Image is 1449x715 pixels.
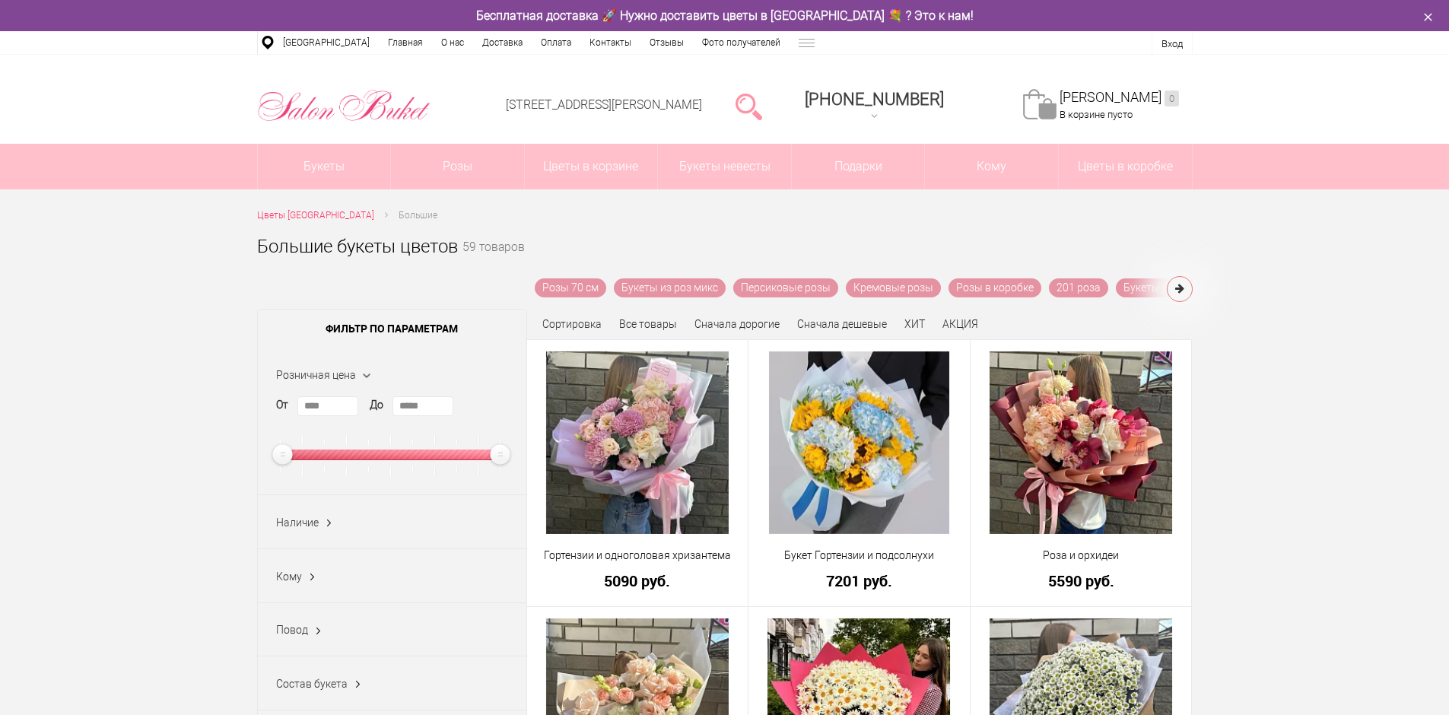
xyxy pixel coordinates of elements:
a: Отзывы [640,31,693,54]
a: Кремовые розы [846,278,941,297]
a: Сначала дорогие [694,318,780,330]
span: Цветы [GEOGRAPHIC_DATA] [257,210,374,221]
label: До [370,397,383,413]
span: Наличие [276,516,319,529]
a: Контакты [580,31,640,54]
ins: 0 [1165,91,1179,106]
a: ХИТ [904,318,925,330]
a: О нас [432,31,473,54]
a: 5590 руб. [980,573,1182,589]
a: АКЦИЯ [942,318,978,330]
span: Кому [276,570,302,583]
a: Главная [379,31,432,54]
span: Повод [276,624,308,636]
a: Цветы [GEOGRAPHIC_DATA] [257,208,374,224]
span: Кому [925,144,1058,189]
a: [GEOGRAPHIC_DATA] [274,31,379,54]
span: Состав букета [276,678,348,690]
a: Цветы в коробке [1059,144,1192,189]
a: Цветы в корзине [525,144,658,189]
a: 7201 руб. [758,573,960,589]
h1: Большие букеты цветов [257,233,458,260]
label: От [276,397,288,413]
a: Все товары [619,318,677,330]
span: Фильтр по параметрам [258,310,526,348]
a: Букеты [258,144,391,189]
a: [PHONE_NUMBER] [796,84,953,128]
a: Вход [1161,38,1183,49]
img: Гортензии и одноголовая хризантема [546,351,729,534]
span: Сортировка [542,318,602,330]
img: Цветы Нижний Новгород [257,86,431,126]
a: 201 роза [1049,278,1108,297]
small: 59 товаров [462,242,525,278]
a: Роза и орхидеи [980,548,1182,564]
a: Букет Гортензии и подсолнухи [758,548,960,564]
a: Сначала дешевые [797,318,887,330]
span: Большие [399,210,437,221]
img: Роза и орхидеи [990,351,1172,534]
a: Фото получателей [693,31,790,54]
a: 5090 руб. [537,573,739,589]
a: Доставка [473,31,532,54]
span: Розничная цена [276,369,356,381]
a: Подарки [792,144,925,189]
span: [PHONE_NUMBER] [805,90,944,109]
a: Букеты из 101 розы [1116,278,1230,297]
a: Букеты невесты [658,144,791,189]
span: В корзине пусто [1060,109,1133,120]
a: Розы в коробке [949,278,1041,297]
a: [STREET_ADDRESS][PERSON_NAME] [506,97,702,112]
a: Оплата [532,31,580,54]
a: [PERSON_NAME] [1060,89,1179,106]
a: Персиковые розы [733,278,838,297]
a: Гортензии и одноголовая хризантема [537,548,739,564]
a: Букеты из роз микс [614,278,726,297]
a: Розы 70 см [535,278,606,297]
div: Бесплатная доставка 🚀 Нужно доставить цветы в [GEOGRAPHIC_DATA] 💐 ? Это к нам! [246,8,1204,24]
a: Розы [391,144,524,189]
img: Букет Гортензии и подсолнухи [769,351,950,534]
